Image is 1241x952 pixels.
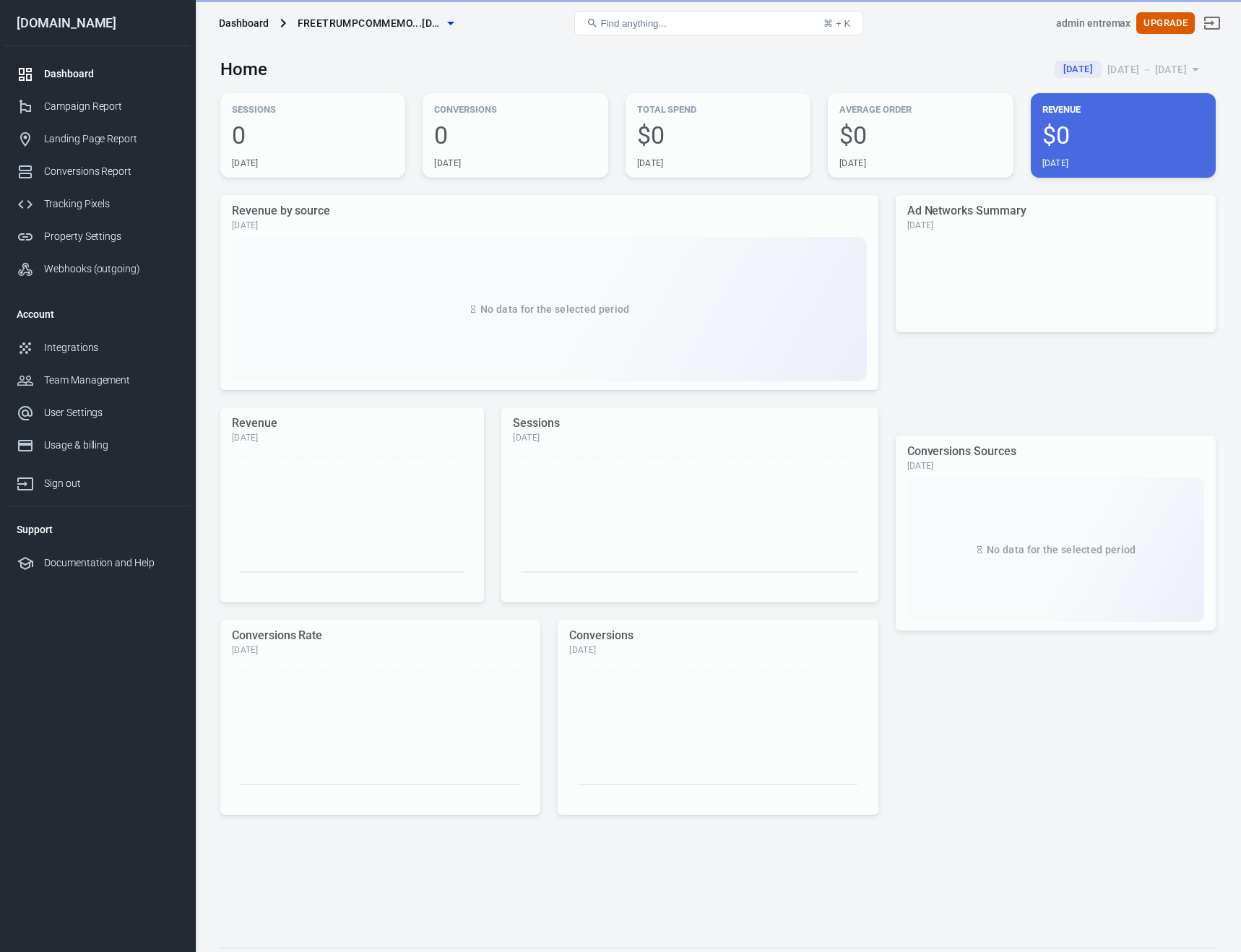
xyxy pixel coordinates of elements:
[44,131,178,147] div: Landing Page Report
[44,340,178,355] div: Integrations
[5,462,190,500] a: Sign out
[574,11,863,35] button: Find anything...⌘ + K
[44,405,178,420] div: User Settings
[5,297,190,332] li: Account
[220,59,267,79] h3: Home
[5,220,190,253] a: Property Settings
[44,229,178,244] div: Property Settings
[292,10,459,37] button: freetrumpcommemo...[DOMAIN_NAME]
[5,397,190,429] a: User Settings
[5,58,190,90] a: Dashboard
[5,429,190,462] a: Usage & billing
[601,18,667,29] span: Find anything...
[1056,16,1130,31] div: Account id: ZhU8xxqH
[823,18,850,29] div: ⌘ + K
[5,512,190,547] li: Support
[5,188,190,220] a: Tracking Pixels
[44,99,178,114] div: Campaign Report
[219,16,269,30] div: Dashboard
[5,364,190,397] a: Team Management
[1195,6,1229,40] a: Sign out
[44,164,178,179] div: Conversions Report
[44,476,178,491] div: Sign out
[44,438,178,453] div: Usage & billing
[44,196,178,212] div: Tracking Pixels
[44,261,178,277] div: Webhooks (outgoing)
[1136,12,1195,35] button: Upgrade
[298,14,442,33] span: freetrumpcommemorative.com
[44,555,178,571] div: Documentation and Help
[44,66,178,82] div: Dashboard
[5,90,190,123] a: Campaign Report
[5,253,190,285] a: Webhooks (outgoing)
[44,373,178,388] div: Team Management
[5,155,190,188] a: Conversions Report
[5,332,190,364] a: Integrations
[5,123,190,155] a: Landing Page Report
[5,17,190,30] div: [DOMAIN_NAME]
